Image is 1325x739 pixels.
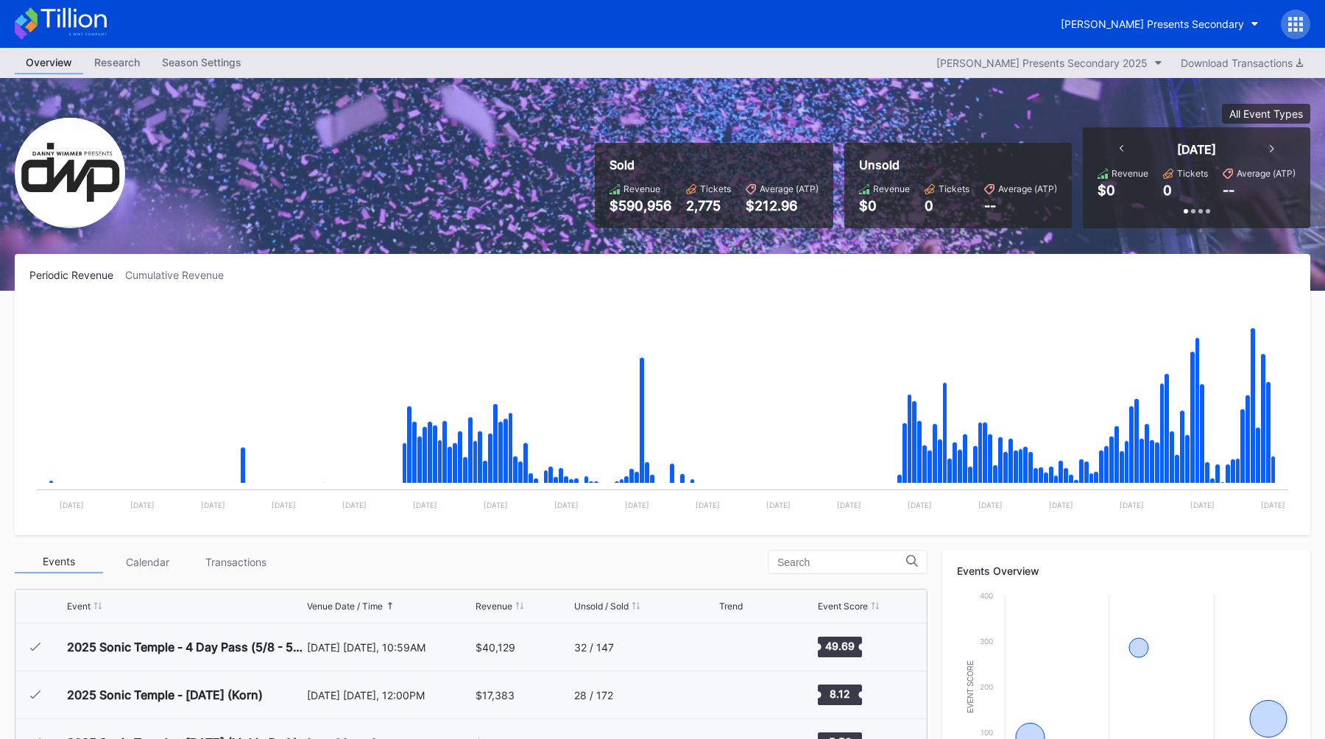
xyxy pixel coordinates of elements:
div: Tickets [939,183,969,194]
div: Cumulative Revenue [125,269,236,281]
text: 49.69 [825,640,855,652]
div: 2025 Sonic Temple - 4 Day Pass (5/8 - 5/11) (Metallica, Korn, Linkin [PERSON_NAME], [PERSON_NAME]... [67,640,303,654]
text: [DATE] [342,501,367,509]
button: Download Transactions [1173,53,1310,73]
svg: Chart title [719,676,763,713]
text: [DATE] [1120,501,1144,509]
svg: Chart title [29,300,1296,520]
text: [DATE] [837,501,861,509]
div: Unsold [859,158,1057,172]
button: [PERSON_NAME] Presents Secondary 2025 [929,53,1170,73]
div: Event Score [818,601,868,612]
text: 300 [980,637,993,646]
div: -- [984,198,1057,213]
text: [DATE] [60,501,84,509]
div: -- [1223,183,1234,198]
div: $0 [1098,183,1115,198]
div: 28 / 172 [574,689,613,701]
button: All Event Types [1222,104,1310,124]
text: [DATE] [130,501,155,509]
div: 32 / 147 [574,641,614,654]
div: 0 [925,198,969,213]
div: Average (ATP) [760,183,819,194]
div: $0 [859,198,910,213]
text: 8.12 [830,687,850,700]
text: [DATE] [978,501,1003,509]
text: 200 [980,682,993,691]
svg: Chart title [719,629,763,665]
text: [DATE] [1190,501,1215,509]
img: Danny_Wimmer_Presents_Secondary.png [15,118,125,228]
div: Average (ATP) [998,183,1057,194]
input: Search [777,556,906,568]
text: [DATE] [1261,501,1285,509]
text: [DATE] [696,501,720,509]
a: Overview [15,52,83,74]
text: [DATE] [272,501,296,509]
a: Research [83,52,151,74]
div: [DATE] [DATE], 10:59AM [307,641,473,654]
a: Season Settings [151,52,252,74]
div: Season Settings [151,52,252,73]
div: [DATE] [1177,142,1216,157]
div: Unsold / Sold [574,601,629,612]
div: Revenue [1112,168,1148,179]
div: $40,129 [476,641,515,654]
div: Revenue [623,183,660,194]
div: Calendar [103,551,191,573]
div: 2025 Sonic Temple - [DATE] (Korn) [67,687,263,702]
div: [DATE] [DATE], 12:00PM [307,689,473,701]
text: [DATE] [908,501,932,509]
div: Tickets [1177,168,1208,179]
text: [DATE] [1049,501,1073,509]
div: Venue Date / Time [307,601,383,612]
text: [DATE] [625,501,649,509]
text: 100 [981,728,993,737]
div: [PERSON_NAME] Presents Secondary 2025 [936,57,1148,69]
div: 0 [1163,183,1172,198]
div: Events Overview [957,565,1296,577]
div: $17,383 [476,689,515,701]
button: [PERSON_NAME] Presents Secondary [1050,10,1270,38]
div: Sold [609,158,819,172]
div: [PERSON_NAME] Presents Secondary [1061,18,1244,30]
div: Revenue [476,601,512,612]
div: Event [67,601,91,612]
div: Download Transactions [1181,57,1303,69]
text: [DATE] [766,501,791,509]
div: Average (ATP) [1237,168,1296,179]
div: Events [15,551,103,573]
div: Trend [719,601,743,612]
div: Research [83,52,151,73]
text: 400 [980,591,993,600]
text: [DATE] [413,501,437,509]
div: Revenue [873,183,910,194]
text: [DATE] [484,501,508,509]
text: [DATE] [201,501,225,509]
div: Tickets [700,183,731,194]
div: All Event Types [1229,107,1303,120]
div: $590,956 [609,198,671,213]
div: Transactions [191,551,280,573]
div: 2,775 [686,198,731,213]
text: Event Score [967,660,975,713]
div: Periodic Revenue [29,269,125,281]
text: [DATE] [554,501,579,509]
div: $212.96 [746,198,819,213]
